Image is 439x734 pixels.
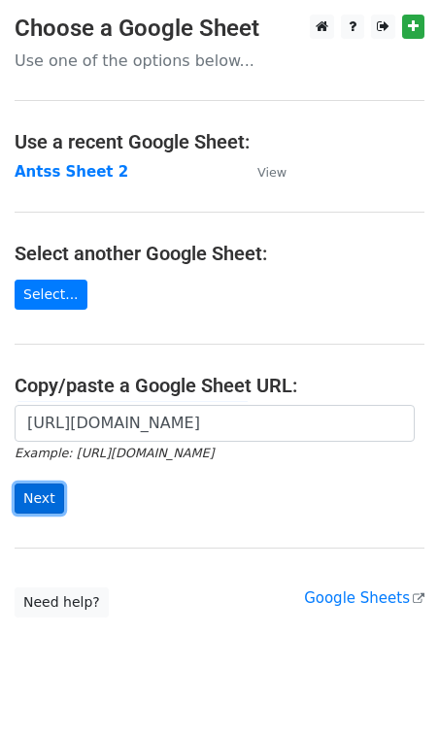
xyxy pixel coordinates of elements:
a: Google Sheets [304,589,424,607]
small: View [257,165,287,180]
h4: Copy/paste a Google Sheet URL: [15,374,424,397]
small: Example: [URL][DOMAIN_NAME] [15,446,214,460]
p: Use one of the options below... [15,50,424,71]
a: Select... [15,280,87,310]
h4: Select another Google Sheet: [15,242,424,265]
a: View [238,163,287,181]
iframe: Chat Widget [342,641,439,734]
a: Antss Sheet 2 [15,163,128,181]
a: Need help? [15,587,109,617]
h4: Use a recent Google Sheet: [15,130,424,153]
input: Paste your Google Sheet URL here [15,405,415,442]
input: Next [15,484,64,514]
h3: Choose a Google Sheet [15,15,424,43]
